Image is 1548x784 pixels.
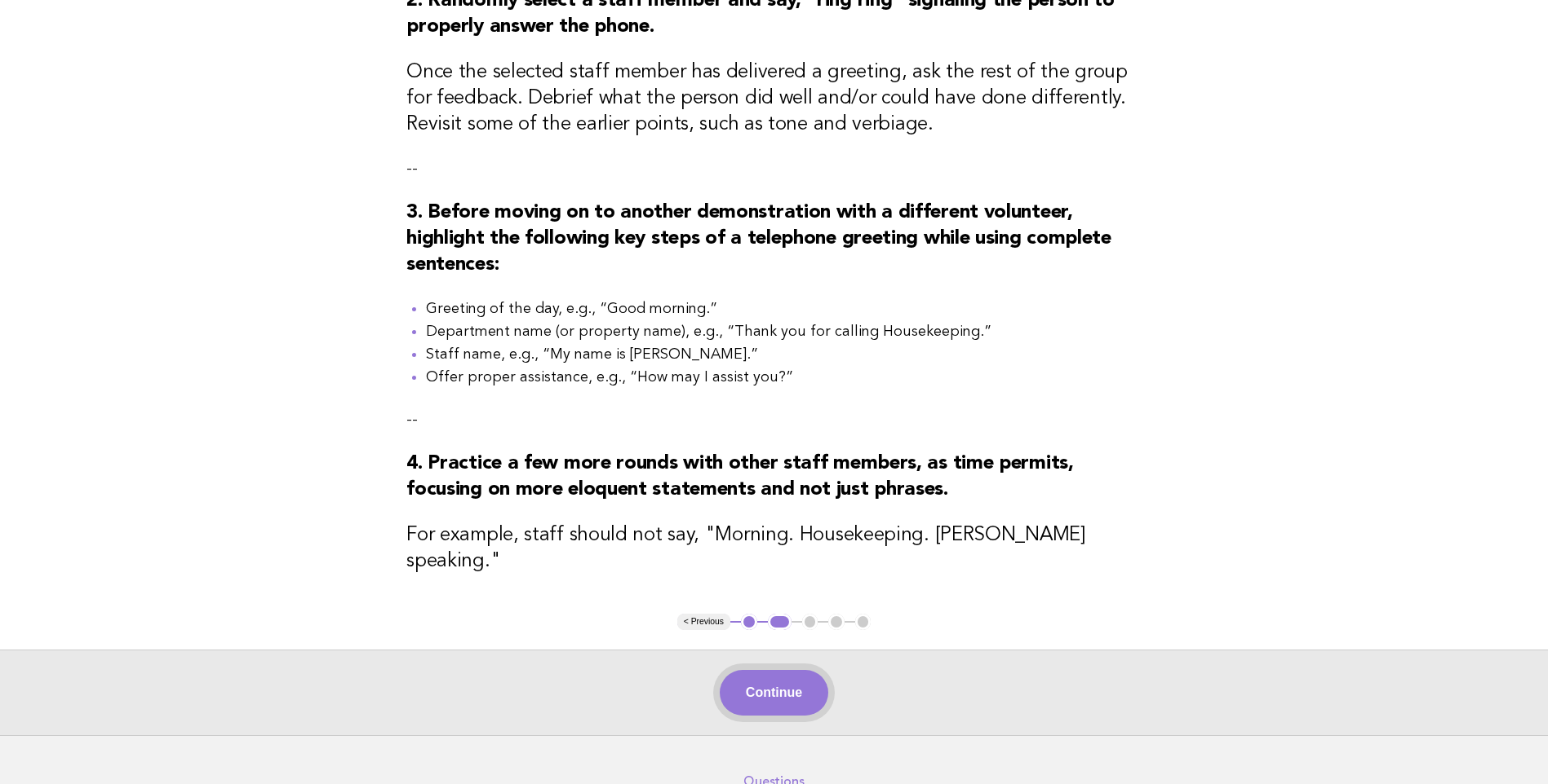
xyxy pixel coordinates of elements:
strong: 4. Practice a few more rounds with other staff members, as time permits, focusing on more eloquen... [406,454,1073,500]
h3: Once the selected staff member has delivered a greeting, ask the rest of the group for feedback. ... [406,59,1142,138]
li: Staff name, e.g., “My name is [PERSON_NAME].” [426,343,1142,366]
li: Department name (or property name), e.g., “Thank you for calling Housekeeping.” [426,320,1142,343]
p: -- [406,408,1142,431]
button: < Previous [677,614,730,630]
button: 2 [768,614,792,630]
li: Greeting of the day, e.g., “Good morning.” [426,297,1142,320]
button: Continue [720,670,828,716]
h3: For example, staff should not say, "Morning. Housekeeping. [PERSON_NAME] speaking." [406,522,1142,575]
p: -- [406,157,1142,180]
li: Offer proper assistance, e.g., “How may I assist you?” [426,366,1142,389]
button: 1 [741,614,757,630]
strong: 3. Before moving on to another demonstration with a different volunteer, highlight the following ... [406,203,1111,275]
